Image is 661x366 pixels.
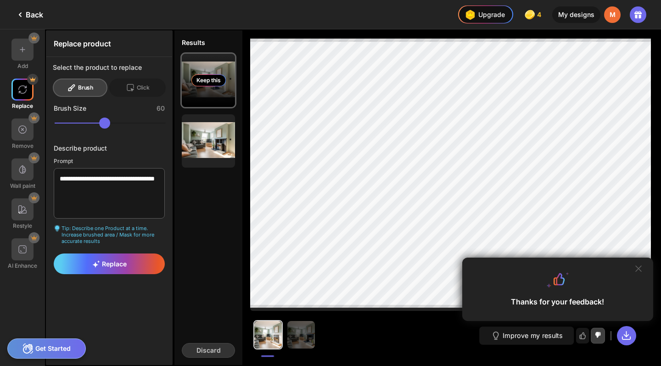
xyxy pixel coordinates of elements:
[157,104,165,112] div: 60
[13,222,32,229] div: Restyle
[182,343,235,358] div: Discard
[537,11,543,18] span: 4
[15,9,43,20] div: Back
[54,104,86,112] div: Brush Size
[8,262,37,269] div: AI Enhance
[463,7,505,22] div: Upgrade
[12,102,33,109] div: Replace
[17,62,28,69] div: Add
[54,144,165,152] div: Describe product
[53,63,142,71] div: Select the product to replace
[46,31,172,57] div: Replace product
[10,182,35,189] div: Wall paint
[547,272,569,288] img: feedback-like-icon.svg
[504,290,611,314] div: Thanks for your feedback!
[7,338,86,359] div: Get Started
[54,225,165,244] div: Tip: Describe one Product at a time. Increase brushed area / Mask for more accurate results
[109,79,166,97] div: Click
[503,329,563,343] div: Improve my results
[53,79,107,97] div: Brush
[552,6,600,23] div: My designs
[54,158,165,164] div: Prompt
[92,260,127,268] span: Replace
[54,225,61,232] img: textarea-hint-icon.svg
[174,30,242,46] div: Results
[463,7,477,22] img: upgrade-nav-btn-icon.gif
[191,74,226,86] div: Keep this
[12,142,34,149] div: Remove
[604,6,621,23] div: M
